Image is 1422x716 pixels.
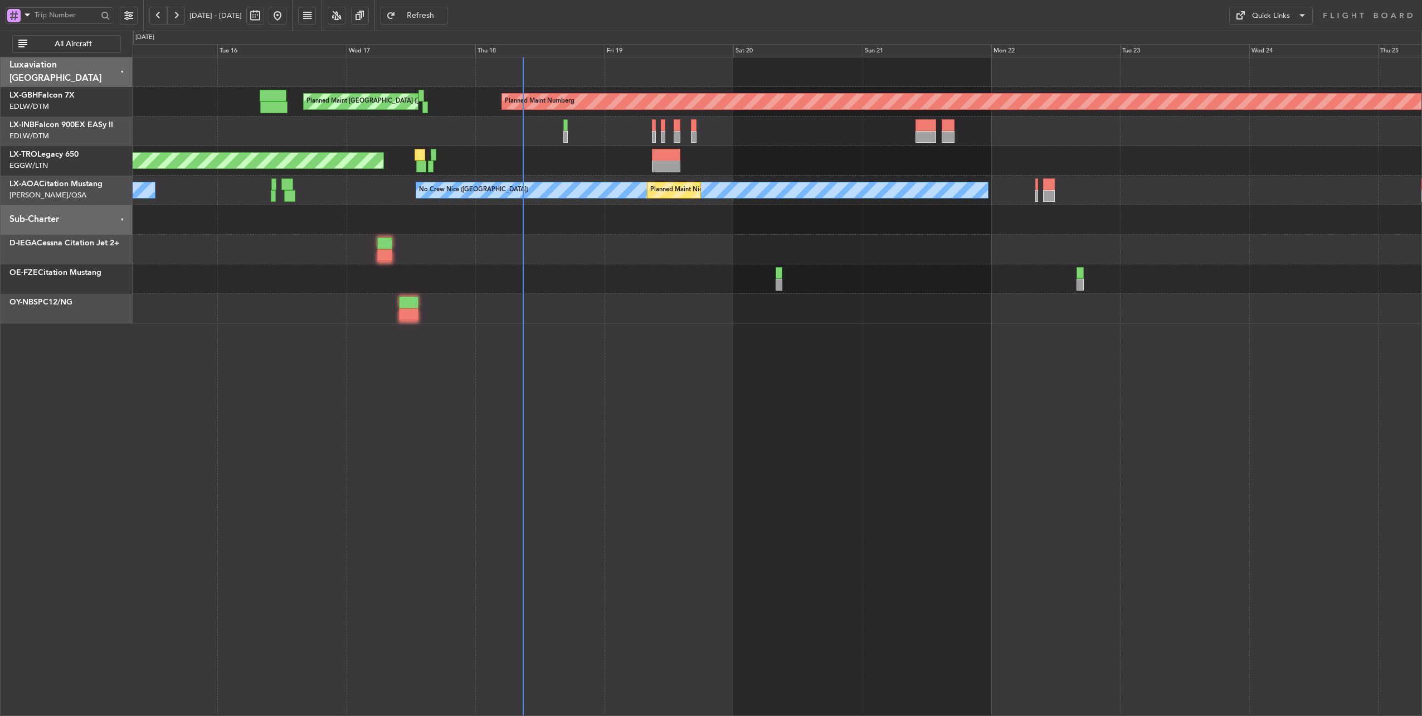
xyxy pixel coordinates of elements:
[9,190,86,200] a: [PERSON_NAME]/QSA
[9,239,119,247] a: D-IEGACessna Citation Jet 2+
[35,7,98,23] input: Trip Number
[9,121,113,129] a: LX-INBFalcon 900EX EASy II
[9,269,101,277] a: OE-FZECitation Mustang
[9,269,38,277] span: OE-FZE
[347,44,475,57] div: Wed 17
[863,44,991,57] div: Sun 21
[1249,44,1378,57] div: Wed 24
[381,7,447,25] button: Refresh
[306,93,482,110] div: Planned Maint [GEOGRAPHIC_DATA] ([GEOGRAPHIC_DATA])
[9,180,39,188] span: LX-AOA
[9,180,103,188] a: LX-AOACitation Mustang
[12,35,121,53] button: All Aircraft
[419,182,528,199] div: No Crew Nice ([GEOGRAPHIC_DATA])
[9,151,79,158] a: LX-TROLegacy 650
[9,161,48,171] a: EGGW/LTN
[9,298,72,306] a: OY-NBSPC12/NG
[9,91,38,99] span: LX-GBH
[650,182,775,199] div: Planned Maint Nice ([GEOGRAPHIC_DATA])
[991,44,1120,57] div: Mon 22
[475,44,604,57] div: Thu 18
[505,93,574,110] div: Planned Maint Nurnberg
[1229,7,1313,25] button: Quick Links
[30,40,117,48] span: All Aircraft
[9,298,38,306] span: OY-NBS
[1252,11,1290,22] div: Quick Links
[9,101,49,112] a: EDLW/DTM
[9,121,35,129] span: LX-INB
[9,151,37,158] span: LX-TRO
[9,131,49,141] a: EDLW/DTM
[89,44,217,57] div: Mon 15
[733,44,862,57] div: Sat 20
[398,12,444,20] span: Refresh
[9,239,37,247] span: D-IEGA
[1120,44,1249,57] div: Tue 23
[217,44,346,57] div: Tue 16
[189,11,242,21] span: [DATE] - [DATE]
[135,33,154,42] div: [DATE]
[9,91,75,99] a: LX-GBHFalcon 7X
[605,44,733,57] div: Fri 19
